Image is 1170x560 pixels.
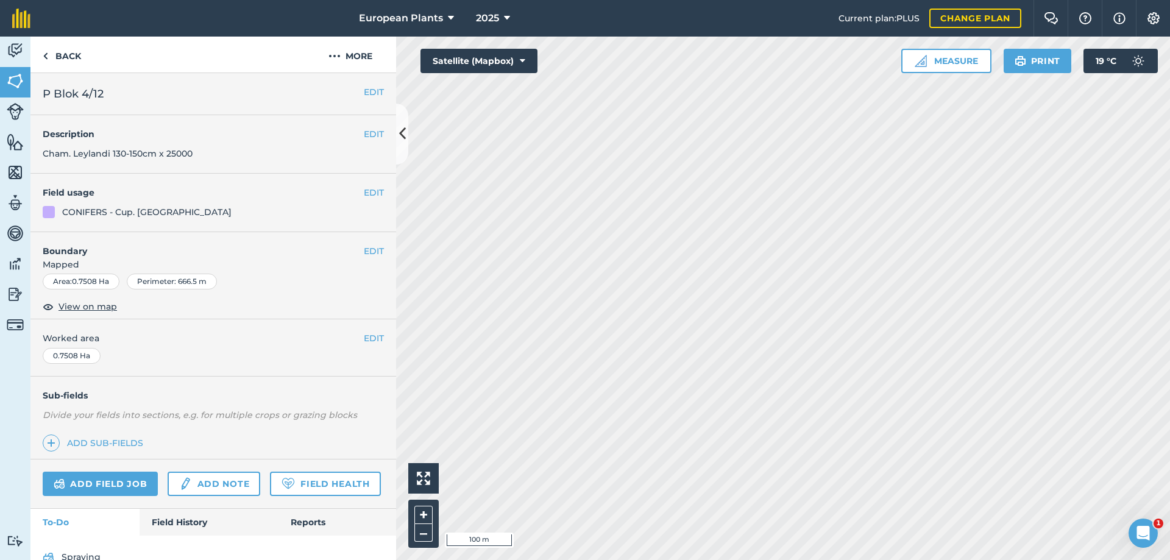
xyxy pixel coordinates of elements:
[30,389,396,402] h4: Sub-fields
[30,258,396,271] span: Mapped
[43,148,193,159] span: Cham. Leylandi 130-150cm x 25000
[929,9,1021,28] a: Change plan
[7,163,24,182] img: svg+xml;base64,PHN2ZyB4bWxucz0iaHR0cDovL3d3dy53My5vcmcvMjAwMC9zdmciIHdpZHRoPSI1NiIgaGVpZ2h0PSI2MC...
[62,205,232,219] div: CONIFERS - Cup. [GEOGRAPHIC_DATA]
[30,509,140,536] a: To-Do
[179,477,192,491] img: svg+xml;base64,PD94bWwgdmVyc2lvbj0iMS4wIiBlbmNvZGluZz0idXRmLTgiPz4KPCEtLSBHZW5lcmF0b3I6IEFkb2JlIE...
[359,11,443,26] span: European Plants
[901,49,991,73] button: Measure
[43,186,364,199] h4: Field usage
[1129,519,1158,548] iframe: Intercom live chat
[43,299,54,314] img: svg+xml;base64,PHN2ZyB4bWxucz0iaHR0cDovL3d3dy53My5vcmcvMjAwMC9zdmciIHdpZHRoPSIxOCIgaGVpZ2h0PSIyNC...
[7,535,24,547] img: svg+xml;base64,PD94bWwgdmVyc2lvbj0iMS4wIiBlbmNvZGluZz0idXRmLTgiPz4KPCEtLSBHZW5lcmF0b3I6IEFkb2JlIE...
[1078,12,1093,24] img: A question mark icon
[43,331,384,345] span: Worked area
[58,300,117,313] span: View on map
[1146,12,1161,24] img: A cog icon
[7,103,24,120] img: svg+xml;base64,PD94bWwgdmVyc2lvbj0iMS4wIiBlbmNvZGluZz0idXRmLTgiPz4KPCEtLSBHZW5lcmF0b3I6IEFkb2JlIE...
[30,37,93,73] a: Back
[364,331,384,345] button: EDIT
[1083,49,1158,73] button: 19 °C
[43,348,101,364] div: 0.7508 Ha
[168,472,260,496] a: Add note
[1113,11,1126,26] img: svg+xml;base64,PHN2ZyB4bWxucz0iaHR0cDovL3d3dy53My5vcmcvMjAwMC9zdmciIHdpZHRoPSIxNyIgaGVpZ2h0PSIxNy...
[1126,49,1150,73] img: svg+xml;base64,PD94bWwgdmVyc2lvbj0iMS4wIiBlbmNvZGluZz0idXRmLTgiPz4KPCEtLSBHZW5lcmF0b3I6IEFkb2JlIE...
[12,9,30,28] img: fieldmargin Logo
[140,509,278,536] a: Field History
[43,49,48,63] img: svg+xml;base64,PHN2ZyB4bWxucz0iaHR0cDovL3d3dy53My5vcmcvMjAwMC9zdmciIHdpZHRoPSI5IiBoZWlnaHQ9IjI0Ii...
[7,194,24,212] img: svg+xml;base64,PD94bWwgdmVyc2lvbj0iMS4wIiBlbmNvZGluZz0idXRmLTgiPz4KPCEtLSBHZW5lcmF0b3I6IEFkb2JlIE...
[1044,12,1058,24] img: Two speech bubbles overlapping with the left bubble in the forefront
[364,127,384,141] button: EDIT
[305,37,396,73] button: More
[43,472,158,496] a: Add field job
[43,434,148,452] a: Add sub-fields
[364,244,384,258] button: EDIT
[1004,49,1072,73] button: Print
[7,285,24,303] img: svg+xml;base64,PD94bWwgdmVyc2lvbj0iMS4wIiBlbmNvZGluZz0idXRmLTgiPz4KPCEtLSBHZW5lcmF0b3I6IEFkb2JlIE...
[364,85,384,99] button: EDIT
[328,49,341,63] img: svg+xml;base64,PHN2ZyB4bWxucz0iaHR0cDovL3d3dy53My5vcmcvMjAwMC9zdmciIHdpZHRoPSIyMCIgaGVpZ2h0PSIyNC...
[915,55,927,67] img: Ruler icon
[278,509,396,536] a: Reports
[1154,519,1163,528] span: 1
[364,186,384,199] button: EDIT
[43,127,384,141] h4: Description
[7,224,24,243] img: svg+xml;base64,PD94bWwgdmVyc2lvbj0iMS4wIiBlbmNvZGluZz0idXRmLTgiPz4KPCEtLSBHZW5lcmF0b3I6IEFkb2JlIE...
[838,12,920,25] span: Current plan : PLUS
[417,472,430,485] img: Four arrows, one pointing top left, one top right, one bottom right and the last bottom left
[7,72,24,90] img: svg+xml;base64,PHN2ZyB4bWxucz0iaHR0cDovL3d3dy53My5vcmcvMjAwMC9zdmciIHdpZHRoPSI1NiIgaGVpZ2h0PSI2MC...
[54,477,65,491] img: svg+xml;base64,PD94bWwgdmVyc2lvbj0iMS4wIiBlbmNvZGluZz0idXRmLTgiPz4KPCEtLSBHZW5lcmF0b3I6IEFkb2JlIE...
[43,274,119,289] div: Area : 0.7508 Ha
[476,11,499,26] span: 2025
[1096,49,1116,73] span: 19 ° C
[7,316,24,333] img: svg+xml;base64,PD94bWwgdmVyc2lvbj0iMS4wIiBlbmNvZGluZz0idXRmLTgiPz4KPCEtLSBHZW5lcmF0b3I6IEFkb2JlIE...
[414,524,433,542] button: –
[7,133,24,151] img: svg+xml;base64,PHN2ZyB4bWxucz0iaHR0cDovL3d3dy53My5vcmcvMjAwMC9zdmciIHdpZHRoPSI1NiIgaGVpZ2h0PSI2MC...
[1015,54,1026,68] img: svg+xml;base64,PHN2ZyB4bWxucz0iaHR0cDovL3d3dy53My5vcmcvMjAwMC9zdmciIHdpZHRoPSIxOSIgaGVpZ2h0PSIyNC...
[43,85,104,102] span: P Blok 4/12
[7,41,24,60] img: svg+xml;base64,PD94bWwgdmVyc2lvbj0iMS4wIiBlbmNvZGluZz0idXRmLTgiPz4KPCEtLSBHZW5lcmF0b3I6IEFkb2JlIE...
[47,436,55,450] img: svg+xml;base64,PHN2ZyB4bWxucz0iaHR0cDovL3d3dy53My5vcmcvMjAwMC9zdmciIHdpZHRoPSIxNCIgaGVpZ2h0PSIyNC...
[7,255,24,273] img: svg+xml;base64,PD94bWwgdmVyc2lvbj0iMS4wIiBlbmNvZGluZz0idXRmLTgiPz4KPCEtLSBHZW5lcmF0b3I6IEFkb2JlIE...
[270,472,380,496] a: Field Health
[414,506,433,524] button: +
[43,409,357,420] em: Divide your fields into sections, e.g. for multiple crops or grazing blocks
[43,299,117,314] button: View on map
[420,49,537,73] button: Satellite (Mapbox)
[30,232,364,258] h4: Boundary
[127,274,217,289] div: Perimeter : 666.5 m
